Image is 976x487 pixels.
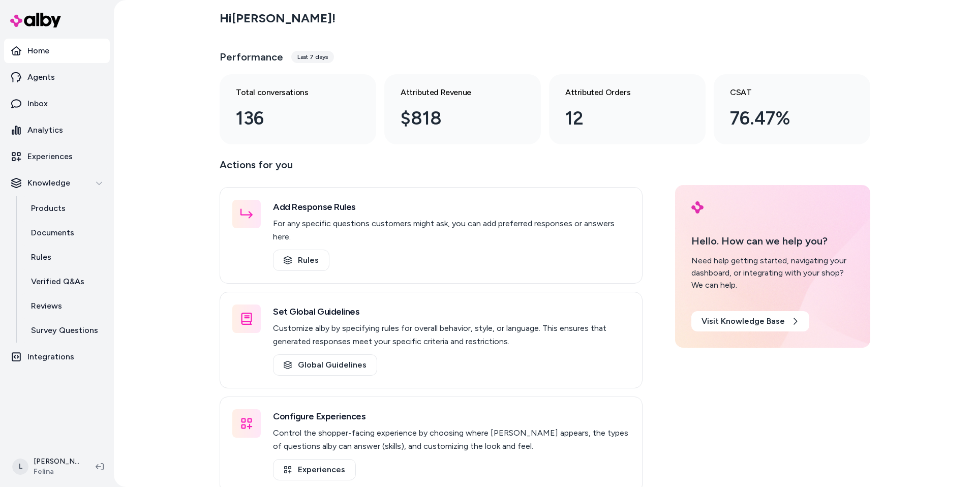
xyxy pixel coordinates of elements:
a: Integrations [4,345,110,369]
p: [PERSON_NAME] [34,456,79,467]
a: Experiences [273,459,356,480]
a: Documents [21,221,110,245]
p: Analytics [27,124,63,136]
a: Rules [21,245,110,269]
button: Knowledge [4,171,110,195]
a: Verified Q&As [21,269,110,294]
div: 136 [236,105,344,132]
p: For any specific questions customers might ask, you can add preferred responses or answers here. [273,217,630,244]
div: Need help getting started, navigating your dashboard, or integrating with your shop? We can help. [691,255,854,291]
p: Control the shopper-facing experience by choosing where [PERSON_NAME] appears, the types of quest... [273,427,630,453]
h3: Attributed Orders [565,86,673,99]
a: Visit Knowledge Base [691,311,809,331]
div: $818 [401,105,508,132]
a: Attributed Revenue $818 [384,74,541,144]
a: CSAT 76.47% [714,74,870,144]
p: Rules [31,251,51,263]
p: Integrations [27,351,74,363]
p: Customize alby by specifying rules for overall behavior, style, or language. This ensures that ge... [273,322,630,348]
p: Survey Questions [31,324,98,337]
h3: Performance [220,50,283,64]
p: Knowledge [27,177,70,189]
a: Products [21,196,110,221]
div: 12 [565,105,673,132]
h3: CSAT [730,86,838,99]
p: Documents [31,227,74,239]
h3: Total conversations [236,86,344,99]
p: Actions for you [220,157,643,181]
img: alby Logo [691,201,704,214]
p: Hello. How can we help you? [691,233,854,249]
p: Agents [27,71,55,83]
div: Last 7 days [291,51,334,63]
h3: Add Response Rules [273,200,630,214]
h3: Configure Experiences [273,409,630,423]
img: alby Logo [10,13,61,27]
a: Survey Questions [21,318,110,343]
a: Analytics [4,118,110,142]
p: Home [27,45,49,57]
p: Products [31,202,66,215]
a: Agents [4,65,110,89]
h3: Set Global Guidelines [273,305,630,319]
a: Inbox [4,92,110,116]
a: Total conversations 136 [220,74,376,144]
span: L [12,459,28,475]
span: Felina [34,467,79,477]
p: Reviews [31,300,62,312]
h2: Hi [PERSON_NAME] ! [220,11,335,26]
p: Verified Q&As [31,276,84,288]
button: L[PERSON_NAME]Felina [6,450,87,483]
a: Rules [273,250,329,271]
p: Experiences [27,150,73,163]
h3: Attributed Revenue [401,86,508,99]
a: Reviews [21,294,110,318]
a: Attributed Orders 12 [549,74,706,144]
a: Global Guidelines [273,354,377,376]
a: Home [4,39,110,63]
p: Inbox [27,98,48,110]
a: Experiences [4,144,110,169]
div: 76.47% [730,105,838,132]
